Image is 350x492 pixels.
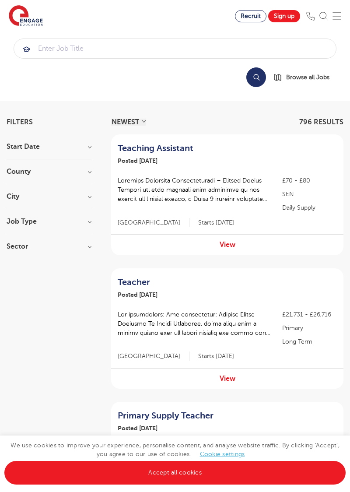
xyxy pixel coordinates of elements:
span: Browse all Jobs [286,72,329,82]
span: Posted [DATE] [118,425,157,432]
a: View [220,241,235,249]
p: Long Term [282,337,337,346]
span: Filters [7,119,33,126]
span: We use cookies to improve your experience, personalise content, and analyse website traffic. By c... [4,442,346,476]
p: Lor ipsumdolors: Ame consectetur: Adipisc Elitse Doeiusmo Te Incidi Utlaboree, do’ma aliqu enim a... [118,310,273,337]
a: Teacher [118,277,271,288]
p: Daily Supply [282,203,337,212]
span: Recruit [241,13,261,19]
img: Search [319,12,328,21]
span: Posted [DATE] [118,157,157,164]
span: Posted [DATE] [118,291,157,298]
button: Search [246,67,266,87]
span: 796 RESULTS [299,118,343,126]
a: View [220,375,235,383]
p: £70 - £80 [282,176,337,185]
p: Primary [282,323,337,333]
p: £21,731 - £26,716 [282,310,337,319]
a: Accept all cookies [4,461,346,485]
p: SEN [282,190,337,199]
a: Teaching Assistant [118,143,271,154]
img: Phone [306,12,315,21]
h3: City [7,193,91,200]
h3: County [7,168,91,175]
h3: Start Date [7,143,91,150]
img: Mobile Menu [332,12,341,21]
h3: Job Type [7,218,91,225]
a: Sign up [268,10,300,22]
a: Cookie settings [200,451,245,457]
input: Submit [14,39,336,58]
div: Submit [14,39,336,59]
img: Engage Education [9,5,43,27]
p: Loremips Dolorsita Consecteturadi – Elitsed Doeius Tempori utl etdo magnaali enim adminimve qu no... [118,176,273,204]
a: Browse all Jobs [273,72,336,82]
a: Recruit [235,10,266,22]
h3: Sector [7,243,91,250]
a: Primary Supply Teacher [118,411,271,421]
